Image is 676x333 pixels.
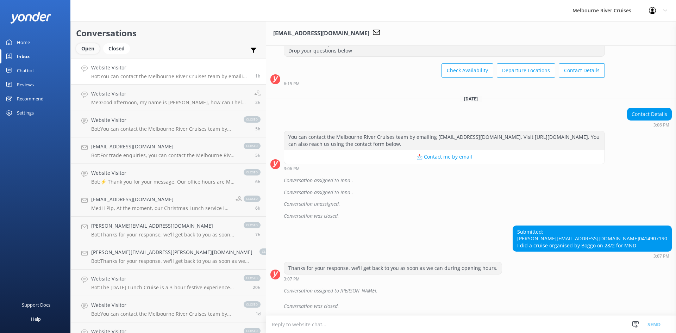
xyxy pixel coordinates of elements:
[91,99,249,106] p: Me: Good afternoon, my name is [PERSON_NAME], how can I help you?
[91,196,230,203] h4: [EMAIL_ADDRESS][DOMAIN_NAME]
[627,108,671,120] div: Contact Details
[284,210,672,222] div: Conversation was closed.
[253,284,261,290] span: 08:01pm 11-Aug-2025 (UTC +10:00) Australia/Sydney
[627,122,672,127] div: 03:06pm 12-Aug-2025 (UTC +10:00) Australia/Sydney
[270,210,672,222] div: 2025-08-12T05:06:51.827
[11,12,51,23] img: yonder-white-logo.png
[91,205,230,211] p: Me: Hi Pip, At the moment, our Christmas Lunch service is sold out. However, we do have a waiting...
[255,205,261,211] span: 10:20am 12-Aug-2025 (UTC +10:00) Australia/Sydney
[497,63,555,78] button: Departure Locations
[653,123,669,127] strong: 3:06 PM
[244,301,261,308] span: closed
[255,99,261,105] span: 02:27pm 12-Aug-2025 (UTC +10:00) Australia/Sydney
[557,235,639,242] a: [EMAIL_ADDRESS][DOMAIN_NAME]
[17,106,34,120] div: Settings
[273,29,369,38] h3: [EMAIL_ADDRESS][DOMAIN_NAME]
[17,49,30,63] div: Inbox
[91,275,237,283] h4: Website Visitor
[91,258,252,264] p: Bot: Thanks for your response, we'll get back to you as soon as we can during opening hours.
[653,254,669,258] strong: 3:07 PM
[284,81,605,86] div: 06:15pm 11-Aug-2025 (UTC +10:00) Australia/Sydney
[103,43,130,54] div: Closed
[91,222,237,230] h4: [PERSON_NAME][EMAIL_ADDRESS][DOMAIN_NAME]
[103,44,133,52] a: Closed
[284,186,672,198] div: Conversation assigned to Inna .
[91,284,237,291] p: Bot: The [DATE] Lunch Cruise is a 3-hour festive experience on [DATE], from 12:00pm to 3:00pm alo...
[71,296,266,322] a: Website VisitorBot:You can contact the Melbourne River Cruises team by emailing [EMAIL_ADDRESS][D...
[244,196,261,202] span: closed
[76,26,261,40] h2: Conversations
[513,226,671,252] div: Submitted: [PERSON_NAME] 0414907190 I did a cruise organised by Boggo on 28/2 for MND
[71,85,266,111] a: Website VisitorMe:Good afternoon, my name is [PERSON_NAME], how can I help you?2h
[91,64,250,72] h4: Website Visitor
[284,276,502,281] div: 03:07pm 12-Aug-2025 (UTC +10:00) Australia/Sydney
[284,277,300,281] strong: 3:07 PM
[71,243,266,270] a: [PERSON_NAME][EMAIL_ADDRESS][PERSON_NAME][DOMAIN_NAME]Bot:Thanks for your response, we'll get bac...
[559,63,605,78] button: Contact Details
[91,90,249,98] h4: Website Visitor
[71,58,266,85] a: Website VisitorBot:You can contact the Melbourne River Cruises team by emailing [EMAIL_ADDRESS][D...
[255,73,261,79] span: 03:06pm 12-Aug-2025 (UTC +10:00) Australia/Sydney
[284,150,605,164] button: 📩 Contact me by email
[17,78,34,92] div: Reviews
[244,116,261,123] span: closed
[91,248,252,256] h4: [PERSON_NAME][EMAIL_ADDRESS][PERSON_NAME][DOMAIN_NAME]
[270,174,672,186] div: 2025-08-12T05:06:28.431
[71,164,266,190] a: Website VisitorBot:⚡ Thank you for your message. Our office hours are Mon - Fri 9.30am - 5pm. We'...
[91,152,237,159] p: Bot: For trade enquiries, you can contact the Melbourne River Cruises team by emailing [EMAIL_ADD...
[255,232,261,238] span: 09:41am 12-Aug-2025 (UTC +10:00) Australia/Sydney
[71,137,266,164] a: [EMAIL_ADDRESS][DOMAIN_NAME]Bot:For trade enquiries, you can contact the Melbourne River Cruises ...
[255,152,261,158] span: 11:25am 12-Aug-2025 (UTC +10:00) Australia/Sydney
[284,285,672,297] div: Conversation assigned to [PERSON_NAME].
[17,92,44,106] div: Recommend
[91,126,237,132] p: Bot: You can contact the Melbourne River Cruises team by emailing [EMAIL_ADDRESS][DOMAIN_NAME]. V...
[91,179,237,185] p: Bot: ⚡ Thank you for your message. Our office hours are Mon - Fri 9.30am - 5pm. We'll get back to...
[284,198,672,210] div: Conversation unassigned.
[284,82,300,86] strong: 6:15 PM
[91,116,237,124] h4: Website Visitor
[31,312,41,326] div: Help
[244,143,261,149] span: closed
[244,222,261,228] span: closed
[71,270,266,296] a: Website VisitorBot:The [DATE] Lunch Cruise is a 3-hour festive experience on [DATE], from 12:00pm...
[270,285,672,297] div: 2025-08-12T05:16:35.805
[76,43,100,54] div: Open
[270,198,672,210] div: 2025-08-12T05:06:45.110
[256,311,261,317] span: 03:47pm 11-Aug-2025 (UTC +10:00) Australia/Sydney
[71,111,266,137] a: Website VisitorBot:You can contact the Melbourne River Cruises team by emailing [EMAIL_ADDRESS][D...
[71,190,266,217] a: [EMAIL_ADDRESS][DOMAIN_NAME]Me:Hi Pip, At the moment, our Christmas Lunch service is sold out. Ho...
[244,169,261,175] span: closed
[255,126,261,132] span: 11:40am 12-Aug-2025 (UTC +10:00) Australia/Sydney
[71,217,266,243] a: [PERSON_NAME][EMAIL_ADDRESS][DOMAIN_NAME]Bot:Thanks for your response, we'll get back to you as s...
[91,311,237,317] p: Bot: You can contact the Melbourne River Cruises team by emailing [EMAIL_ADDRESS][DOMAIN_NAME]. V...
[284,167,300,171] strong: 3:06 PM
[270,186,672,198] div: 2025-08-12T05:06:41.075
[284,300,672,312] div: Conversation was closed.
[91,143,237,150] h4: [EMAIL_ADDRESS][DOMAIN_NAME]
[259,248,276,255] span: closed
[442,63,493,78] button: Check Availability
[17,35,30,49] div: Home
[91,73,250,80] p: Bot: You can contact the Melbourne River Cruises team by emailing [EMAIL_ADDRESS][DOMAIN_NAME]. V...
[91,169,237,177] h4: Website Visitor
[22,298,50,312] div: Support Docs
[284,166,605,171] div: 03:06pm 12-Aug-2025 (UTC +10:00) Australia/Sydney
[255,179,261,185] span: 10:48am 12-Aug-2025 (UTC +10:00) Australia/Sydney
[91,301,237,309] h4: Website Visitor
[284,262,502,274] div: Thanks for your response, we'll get back to you as soon as we can during opening hours.
[270,300,672,312] div: 2025-08-12T05:19:18.013
[91,232,237,238] p: Bot: Thanks for your response, we'll get back to you as soon as we can during opening hours.
[460,96,482,102] span: [DATE]
[244,275,261,281] span: closed
[513,253,672,258] div: 03:07pm 12-Aug-2025 (UTC +10:00) Australia/Sydney
[284,174,672,186] div: Conversation assigned to Inna .
[17,63,34,78] div: Chatbot
[76,44,103,52] a: Open
[284,131,605,150] div: You can contact the Melbourne River Cruises team by emailing [EMAIL_ADDRESS][DOMAIN_NAME]. Visit ...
